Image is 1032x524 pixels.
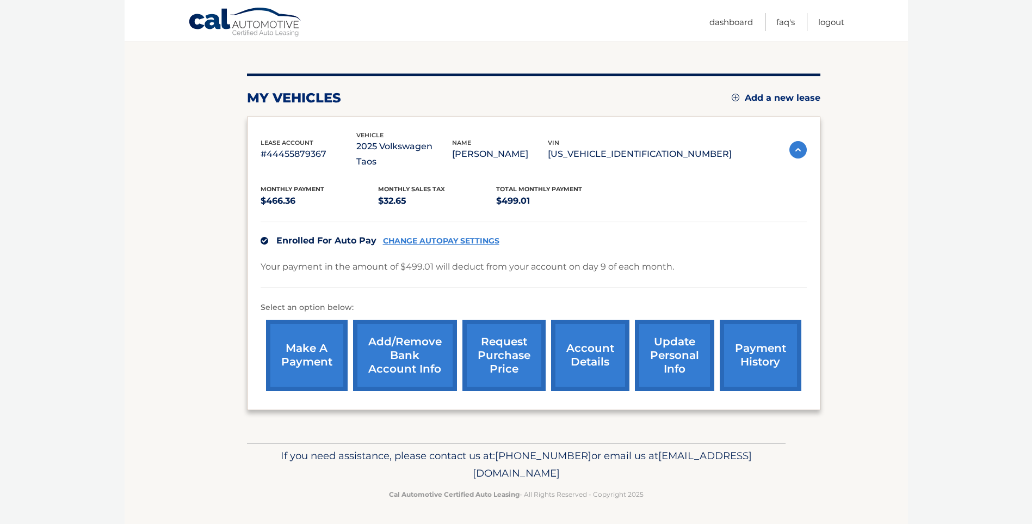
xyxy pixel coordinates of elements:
[548,139,559,147] span: vin
[353,320,457,391] a: Add/Remove bank account info
[495,449,591,462] span: [PHONE_NUMBER]
[452,147,548,162] p: [PERSON_NAME]
[261,259,674,275] p: Your payment in the amount of $499.01 will deduct from your account on day 9 of each month.
[188,7,302,39] a: Cal Automotive
[261,193,379,209] p: $466.36
[261,237,268,245] img: check.svg
[551,320,629,391] a: account details
[709,13,753,31] a: Dashboard
[462,320,546,391] a: request purchase price
[720,320,801,391] a: payment history
[452,139,471,147] span: name
[496,193,614,209] p: $499.01
[383,236,499,246] a: CHANGE AUTOPAY SETTINGS
[276,235,376,246] span: Enrolled For Auto Pay
[356,131,384,139] span: vehicle
[789,141,807,159] img: accordion-active.svg
[261,301,807,314] p: Select an option below:
[266,320,348,391] a: make a payment
[635,320,714,391] a: update personal info
[254,489,778,500] p: - All Rights Reserved - Copyright 2025
[496,185,582,193] span: Total Monthly Payment
[776,13,795,31] a: FAQ's
[732,94,739,101] img: add.svg
[378,185,445,193] span: Monthly sales Tax
[732,93,820,103] a: Add a new lease
[389,490,520,498] strong: Cal Automotive Certified Auto Leasing
[261,139,313,147] span: lease account
[356,139,452,169] p: 2025 Volkswagen Taos
[261,185,324,193] span: Monthly Payment
[254,447,778,482] p: If you need assistance, please contact us at: or email us at
[261,147,356,162] p: #44455879367
[548,147,732,162] p: [US_VEHICLE_IDENTIFICATION_NUMBER]
[818,13,844,31] a: Logout
[247,90,341,106] h2: my vehicles
[378,193,496,209] p: $32.65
